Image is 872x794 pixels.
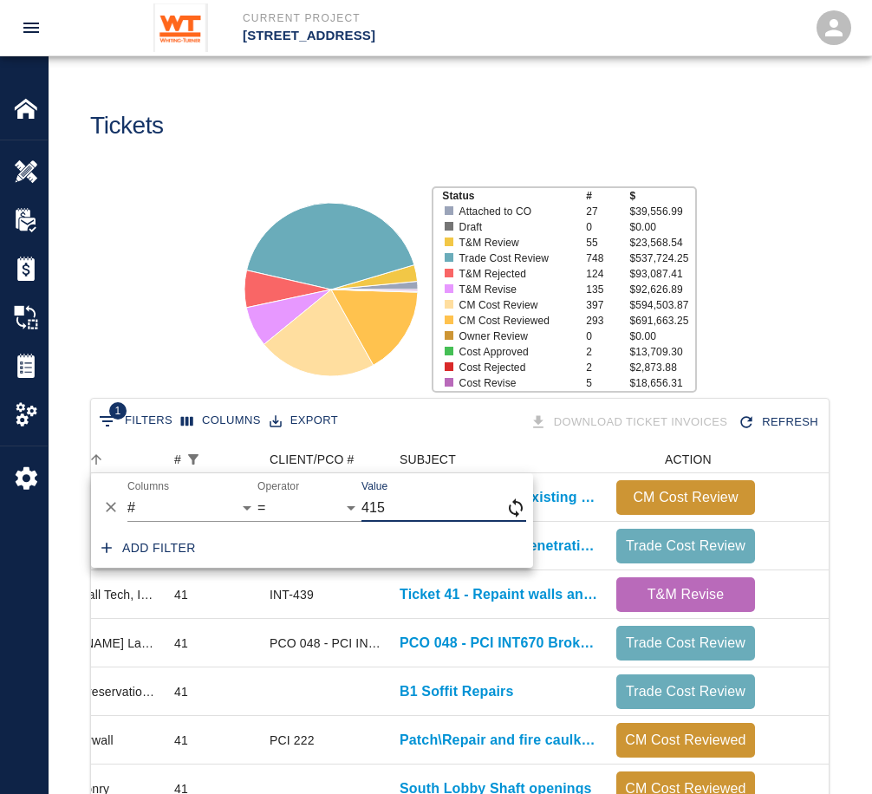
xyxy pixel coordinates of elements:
[623,584,748,605] p: T&M Revise
[459,297,574,313] p: CM Cost Review
[459,266,574,282] p: T&M Rejected
[361,479,387,494] label: Value
[174,683,188,700] div: 41
[459,375,574,391] p: Cost Revise
[94,407,177,435] button: Show filters
[361,494,505,522] input: Filter value
[257,479,299,494] label: Operator
[109,402,127,420] span: 1
[243,26,530,46] p: [STREET_ADDRESS]
[586,235,629,251] p: 55
[10,7,52,49] button: open drawer
[98,494,124,520] button: Delete
[400,681,513,702] a: B1 Soffit Repairs
[665,446,712,473] div: ACTION
[630,282,695,297] p: $92,626.89
[630,204,695,219] p: $39,556.99
[586,329,629,344] p: 0
[459,235,574,251] p: T&M Review
[181,447,205,472] button: Show filters
[243,10,530,26] p: Current Project
[84,447,108,472] button: Sort
[391,446,608,473] div: SUBJECT
[459,313,574,329] p: CM Cost Reviewed
[586,219,629,235] p: 0
[630,297,695,313] p: $594,503.87
[442,188,586,204] p: Status
[586,204,629,219] p: 27
[174,586,188,603] div: 41
[127,479,169,494] label: Columns
[205,447,230,472] button: Sort
[459,282,574,297] p: T&M Revise
[90,112,164,140] h1: Tickets
[586,282,629,297] p: 135
[270,732,315,749] div: PCI 222
[734,407,825,438] div: Refresh the list
[623,730,748,751] p: CM Cost Reviewed
[734,407,825,438] button: Refresh
[174,732,188,749] div: 41
[166,446,261,473] div: #
[630,235,695,251] p: $23,568.54
[153,3,208,52] img: Whiting-Turner
[630,251,695,266] p: $537,724.25
[623,633,748,654] p: Trade Cost Review
[623,681,748,702] p: Trade Cost Review
[459,360,574,375] p: Cost Rejected
[270,586,314,603] div: INT-439
[586,188,629,204] p: #
[14,446,166,473] div: COMPANY
[261,446,391,473] div: CLIENT/PCO #
[459,251,574,266] p: Trade Cost Review
[785,711,872,794] iframe: Chat Widget
[630,329,695,344] p: $0.00
[586,375,629,391] p: 5
[459,219,574,235] p: Draft
[400,633,599,654] a: PCO 048 - PCI INT670 Broken Pavers by other trades Part 2
[586,251,629,266] p: 748
[630,360,695,375] p: $2,873.88
[586,360,629,375] p: 2
[586,313,629,329] p: 293
[630,344,695,360] p: $13,709.30
[174,446,181,473] div: #
[630,188,695,204] p: $
[270,446,355,473] div: CLIENT/PCO #
[630,219,695,235] p: $0.00
[400,730,599,751] a: Patch\Repair and fire caulk interior of existing elevator shafts.
[623,487,748,508] p: CM Cost Review
[630,266,695,282] p: $93,087.41
[400,446,456,473] div: SUBJECT
[586,344,629,360] p: 2
[526,407,735,438] div: Tickets download in groups of 15
[270,635,382,652] div: PCO 048 - PCI INT670 Broken Pavers by other trades Part 2
[459,344,574,360] p: Cost Approved
[181,447,205,472] div: 1 active filter
[174,635,188,652] div: 41
[608,446,764,473] div: ACTION
[630,375,695,391] p: $18,656.31
[265,407,342,434] button: Export
[623,536,748,556] p: Trade Cost Review
[586,297,629,313] p: 397
[459,329,574,344] p: Owner Review
[630,313,695,329] p: $691,663.25
[177,407,265,434] button: Select columns
[586,266,629,282] p: 124
[459,204,574,219] p: Attached to CO
[400,584,599,605] a: Ticket 41 - Repaint walls and ceilings, on 7th floor
[94,532,203,564] button: Add filter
